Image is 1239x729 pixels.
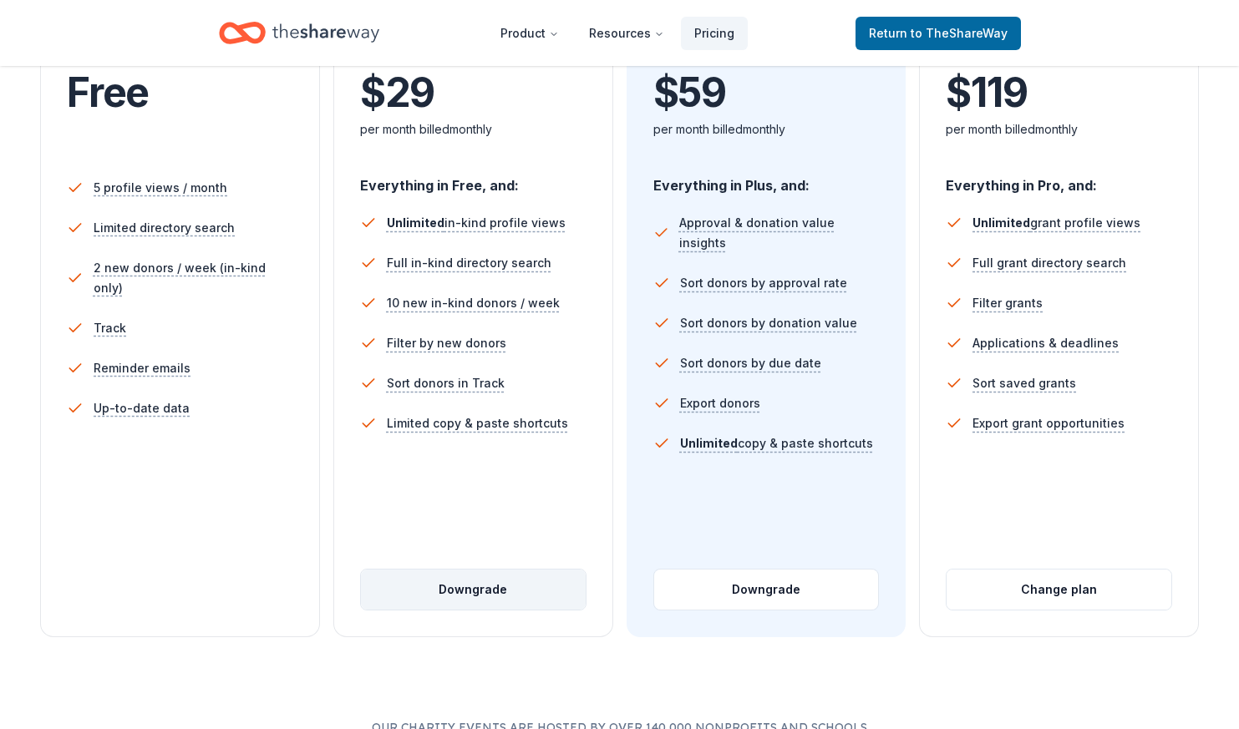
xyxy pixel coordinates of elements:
span: Free [67,68,149,117]
button: Resources [576,17,678,50]
span: Filter by new donors [387,333,506,353]
span: to TheShareWay [911,26,1008,40]
a: Pricing [681,17,748,50]
span: Unlimited [972,215,1030,230]
span: Limited copy & paste shortcuts [387,413,568,433]
span: 2 new donors / week (in-kind only) [94,258,293,298]
span: Sort donors by approval rate [680,273,847,293]
button: Downgrade [654,570,879,610]
span: 5 profile views / month [94,178,227,198]
span: copy & paste shortcuts [680,436,873,450]
span: Export donors [680,393,760,413]
span: Return [869,23,1008,43]
div: per month billed monthly [360,119,586,139]
span: grant profile views [972,215,1140,230]
span: Applications & deadlines [972,333,1119,353]
button: Change plan [947,570,1171,610]
div: Everything in Free, and: [360,161,586,196]
span: $ 59 [653,69,726,116]
span: Unlimited [387,215,444,230]
span: in-kind profile views [387,215,566,230]
nav: Main [487,13,748,53]
span: Approval & donation value insights [679,213,879,253]
div: Everything in Plus, and: [653,161,880,196]
span: Full in-kind directory search [387,253,551,273]
div: per month billed monthly [946,119,1172,139]
span: Export grant opportunities [972,413,1125,433]
span: Unlimited [680,436,738,450]
span: $ 29 [360,69,434,116]
span: Filter grants [972,293,1043,313]
span: Sort donors by due date [680,353,821,373]
a: Home [219,13,379,53]
span: $ 119 [946,69,1027,116]
span: Sort saved grants [972,373,1076,393]
span: Limited directory search [94,218,235,238]
button: Downgrade [361,570,586,610]
span: 10 new in-kind donors / week [387,293,560,313]
span: Track [94,318,126,338]
span: Sort donors by donation value [680,313,857,333]
div: per month billed monthly [653,119,880,139]
span: Reminder emails [94,358,190,378]
div: Everything in Pro, and: [946,161,1172,196]
span: Full grant directory search [972,253,1126,273]
span: Up-to-date data [94,398,190,418]
a: Returnto TheShareWay [856,17,1021,50]
span: Sort donors in Track [387,373,505,393]
button: Product [487,17,572,50]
